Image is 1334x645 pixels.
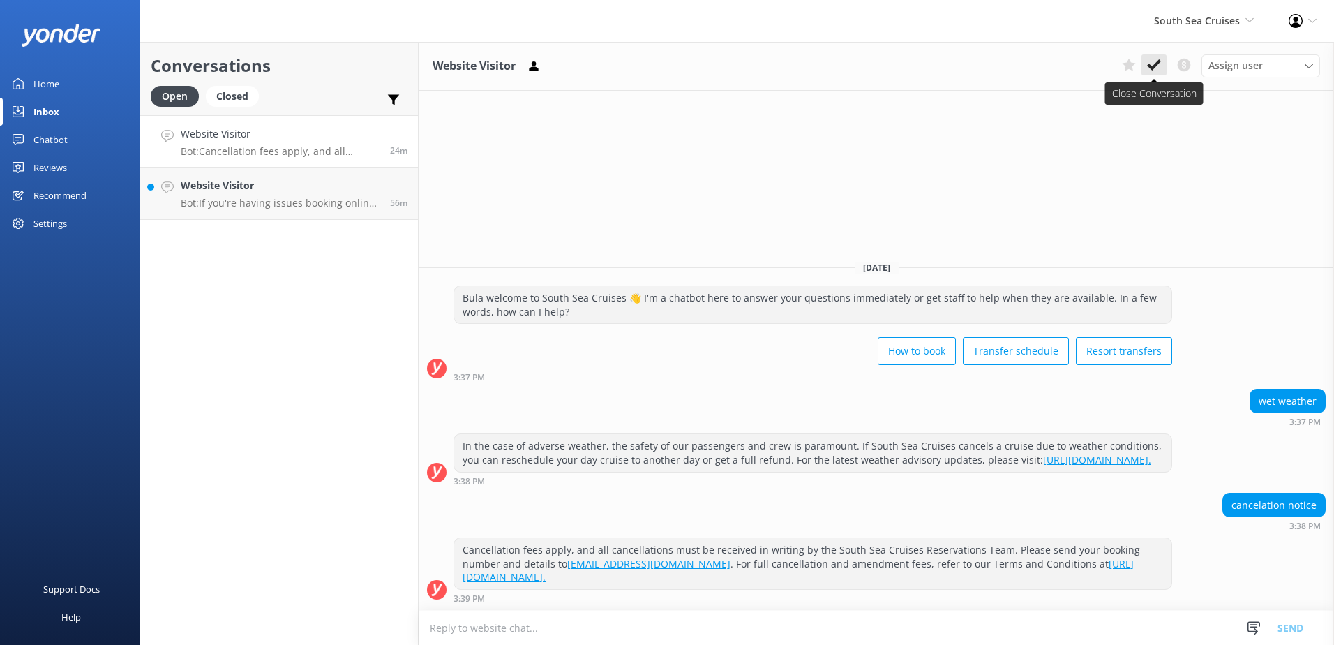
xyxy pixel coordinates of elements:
[1201,54,1320,77] div: Assign User
[1250,390,1325,413] div: wet weather
[567,557,730,570] a: [EMAIL_ADDRESS][DOMAIN_NAME]
[181,145,380,158] p: Bot: Cancellation fees apply, and all cancellations must be received in writing by the South Sea ...
[433,57,516,75] h3: Website Visitor
[1222,521,1326,531] div: Oct 14 2025 04:38pm (UTC +13:00) Pacific/Auckland
[454,593,1172,603] div: Oct 14 2025 04:39pm (UTC +13:00) Pacific/Auckland
[390,197,407,209] span: Oct 14 2025 04:06pm (UTC +13:00) Pacific/Auckland
[454,538,1171,589] div: Cancellation fees apply, and all cancellations must be received in writing by the South Sea Cruis...
[33,181,87,209] div: Recommend
[33,70,59,98] div: Home
[151,86,199,107] div: Open
[454,286,1171,323] div: Bula welcome to South Sea Cruises 👋 I'm a chatbot here to answer your questions immediately or ge...
[33,209,67,237] div: Settings
[33,98,59,126] div: Inbox
[454,373,485,382] strong: 3:37 PM
[140,115,418,168] a: Website VisitorBot:Cancellation fees apply, and all cancellations must be received in writing by ...
[151,88,206,103] a: Open
[206,86,259,107] div: Closed
[1289,418,1321,427] strong: 3:37 PM
[140,168,418,220] a: Website VisitorBot:If you're having issues booking online, please contact the South Sea Cruises t...
[43,575,100,603] div: Support Docs
[454,372,1172,382] div: Oct 14 2025 04:37pm (UTC +13:00) Pacific/Auckland
[454,434,1171,471] div: In the case of adverse weather, the safety of our passengers and crew is paramount. If South Sea ...
[1076,337,1172,365] button: Resort transfers
[390,144,407,156] span: Oct 14 2025 04:38pm (UTC +13:00) Pacific/Auckland
[878,337,956,365] button: How to book
[454,595,485,603] strong: 3:39 PM
[1250,417,1326,427] div: Oct 14 2025 04:37pm (UTC +13:00) Pacific/Auckland
[1289,522,1321,531] strong: 3:38 PM
[181,178,380,193] h4: Website Visitor
[463,557,1134,584] a: [URL][DOMAIN_NAME].
[206,88,266,103] a: Closed
[855,262,899,274] span: [DATE]
[21,24,101,47] img: yonder-white-logo.png
[1223,494,1325,517] div: cancelation notice
[1043,453,1151,466] a: [URL][DOMAIN_NAME].
[151,52,407,79] h2: Conversations
[181,126,380,142] h4: Website Visitor
[181,197,380,209] p: Bot: If you're having issues booking online, please contact the South Sea Cruises team at [PHONE_...
[454,477,485,486] strong: 3:38 PM
[61,603,81,631] div: Help
[33,154,67,181] div: Reviews
[1154,14,1240,27] span: South Sea Cruises
[1208,58,1263,73] span: Assign user
[33,126,68,154] div: Chatbot
[963,337,1069,365] button: Transfer schedule
[454,476,1172,486] div: Oct 14 2025 04:38pm (UTC +13:00) Pacific/Auckland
